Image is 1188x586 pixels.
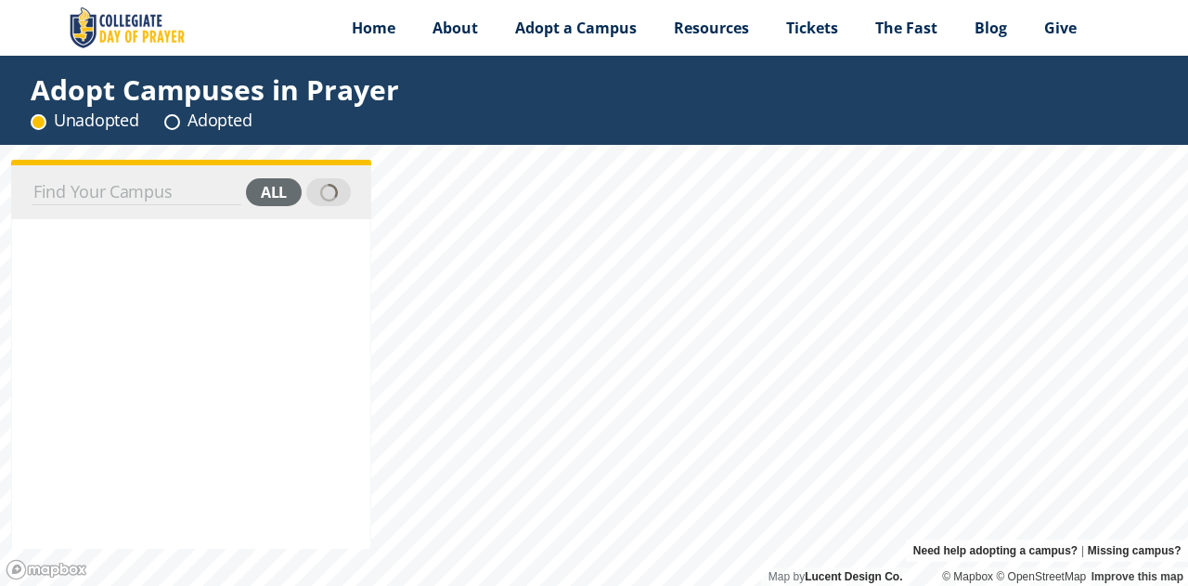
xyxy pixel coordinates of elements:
[996,570,1086,583] a: OpenStreetMap
[913,540,1078,562] a: Need help adopting a campus?
[805,570,902,583] a: Lucent Design Co.
[1044,18,1077,38] span: Give
[246,178,302,206] div: all
[768,5,857,51] a: Tickets
[1088,540,1182,562] a: Missing campus?
[786,18,838,38] span: Tickets
[32,179,241,205] input: Find Your Campus
[655,5,768,51] a: Resources
[164,109,252,132] div: Adopted
[352,18,395,38] span: Home
[1091,570,1183,583] a: Improve this map
[857,5,956,51] a: The Fast
[975,18,1007,38] span: Blog
[414,5,497,51] a: About
[1026,5,1095,51] a: Give
[433,18,478,38] span: About
[906,540,1188,562] div: |
[761,567,910,586] div: Map by
[942,570,993,583] a: Mapbox
[515,18,637,38] span: Adopt a Campus
[875,18,937,38] span: The Fast
[31,78,399,101] div: Adopt Campuses in Prayer
[497,5,655,51] a: Adopt a Campus
[674,18,749,38] span: Resources
[31,109,138,132] div: Unadopted
[333,5,414,51] a: Home
[6,559,87,580] a: Mapbox logo
[956,5,1026,51] a: Blog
